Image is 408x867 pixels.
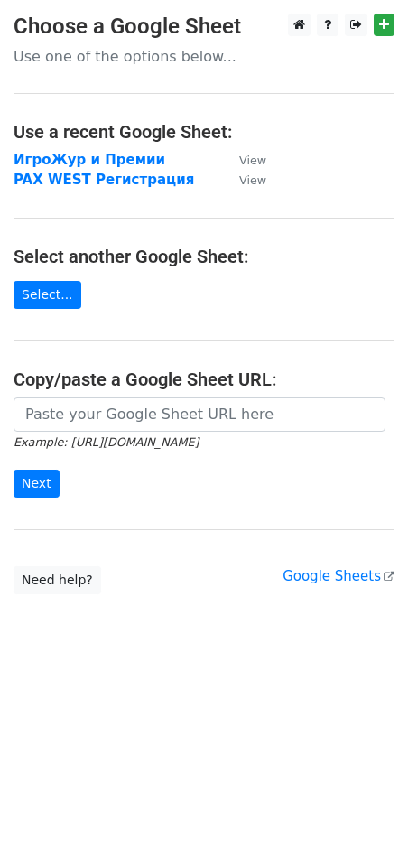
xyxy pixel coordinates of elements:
h4: Copy/paste a Google Sheet URL: [14,368,394,390]
a: Need help? [14,566,101,594]
input: Next [14,470,60,498]
a: PAX WEST Регистрация [14,172,194,188]
a: Select... [14,281,81,309]
small: View [239,154,266,167]
h3: Choose a Google Sheet [14,14,394,40]
small: Example: [URL][DOMAIN_NAME] [14,435,199,449]
a: Google Sheets [283,568,394,584]
a: View [221,172,266,188]
input: Paste your Google Sheet URL here [14,397,385,432]
small: View [239,173,266,187]
h4: Use a recent Google Sheet: [14,121,394,143]
a: View [221,152,266,168]
p: Use one of the options below... [14,47,394,66]
a: ИгроЖур и Премии [14,152,165,168]
h4: Select another Google Sheet: [14,246,394,267]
